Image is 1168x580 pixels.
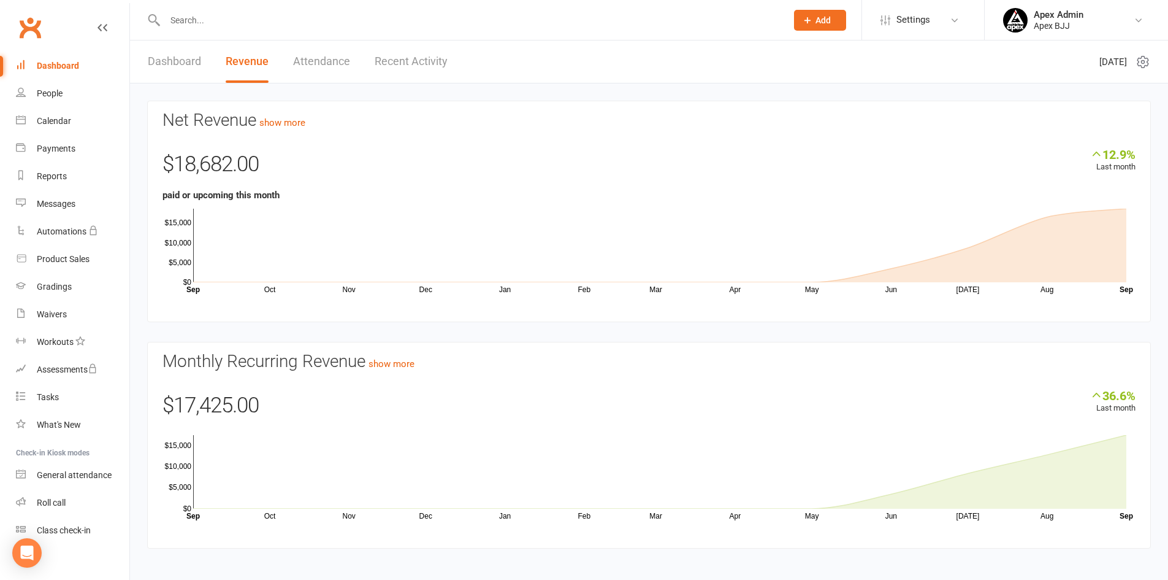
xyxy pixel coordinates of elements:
img: thumb_image1745496852.png [1003,8,1028,33]
a: General attendance kiosk mode [16,462,129,489]
a: Attendance [293,41,350,83]
a: People [16,80,129,107]
a: Roll call [16,489,129,517]
h3: Monthly Recurring Revenue [162,352,1136,371]
div: Roll call [37,498,66,508]
div: Assessments [37,365,97,374]
div: Calendar [37,116,71,126]
div: Apex Admin [1034,9,1083,20]
span: [DATE] [1099,55,1127,69]
span: Add [815,15,831,25]
div: Messages [37,199,75,209]
a: What's New [16,411,129,439]
div: 36.6% [1090,389,1136,402]
button: Add [794,10,846,31]
div: People [37,88,63,98]
div: Class check-in [37,525,91,535]
div: Reports [37,171,67,181]
input: Search... [161,12,778,29]
div: General attendance [37,470,112,480]
a: Workouts [16,328,129,356]
a: Waivers [16,301,129,328]
a: Tasks [16,384,129,411]
a: Calendar [16,107,129,135]
a: Recent Activity [375,41,448,83]
div: Dashboard [37,61,79,71]
a: Dashboard [148,41,201,83]
a: Automations [16,218,129,246]
div: 12.9% [1090,147,1136,161]
a: Reports [16,163,129,190]
div: $17,425.00 [162,389,1136,429]
a: Messages [16,190,129,218]
a: Class kiosk mode [16,517,129,544]
a: show more [368,358,414,369]
div: Payments [37,144,75,153]
a: Revenue [226,41,269,83]
a: show more [259,117,305,128]
div: Waivers [37,309,67,319]
strong: paid or upcoming this month [162,190,280,201]
div: What's New [37,420,81,430]
a: Gradings [16,273,129,301]
div: Open Intercom Messenger [12,538,42,568]
div: Automations [37,226,86,236]
h3: Net Revenue [162,111,1136,130]
div: $18,682.00 [162,147,1136,188]
div: Last month [1090,147,1136,174]
span: Settings [896,6,930,34]
div: Product Sales [37,254,90,264]
div: Apex BJJ [1034,20,1083,31]
a: Payments [16,135,129,163]
div: Workouts [37,337,74,347]
a: Product Sales [16,246,129,273]
div: Gradings [37,282,72,292]
div: Last month [1090,389,1136,415]
a: Clubworx [15,12,45,43]
a: Dashboard [16,52,129,80]
a: Assessments [16,356,129,384]
div: Tasks [37,392,59,402]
